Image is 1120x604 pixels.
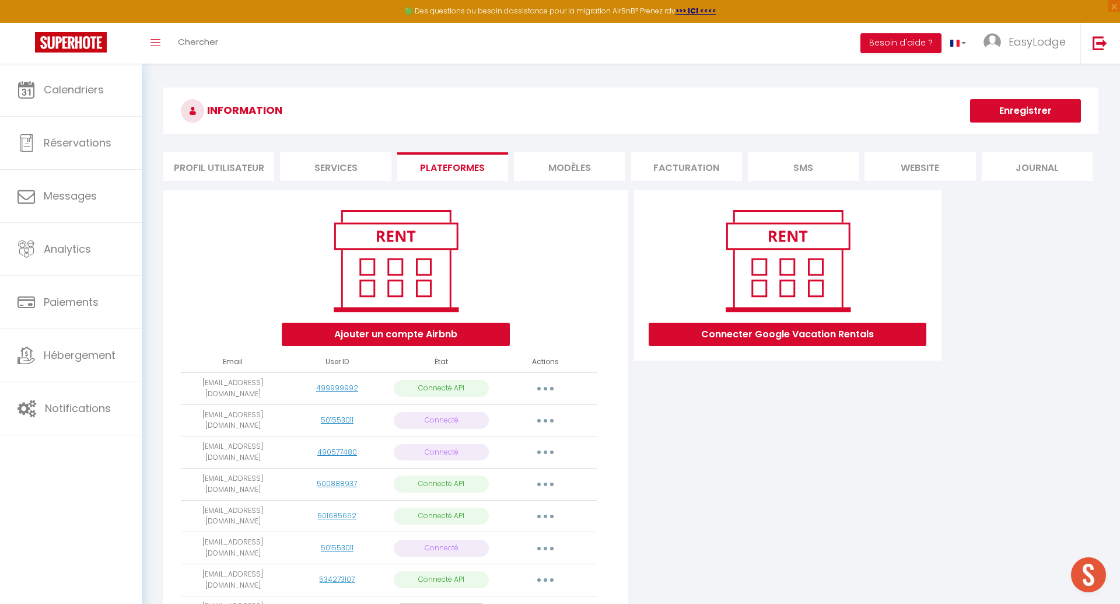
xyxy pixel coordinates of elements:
[285,352,390,372] th: User ID
[44,82,104,97] span: Calendriers
[181,404,285,437] td: [EMAIL_ADDRESS][DOMAIN_NAME]
[321,543,353,553] a: 501553011
[319,574,355,584] a: 534273107
[44,242,91,256] span: Analytics
[181,532,285,564] td: [EMAIL_ADDRESS][DOMAIN_NAME]
[35,32,107,53] img: Super Booking
[169,23,227,64] a: Chercher
[394,476,489,493] p: Connecté API
[394,380,489,397] p: Connecté API
[394,444,489,461] p: Connecté
[1093,36,1107,50] img: logout
[394,412,489,429] p: Connecté
[316,383,358,393] a: 499999992
[44,295,99,309] span: Paiements
[181,437,285,469] td: [EMAIL_ADDRESS][DOMAIN_NAME]
[984,33,1001,51] img: ...
[397,152,508,181] li: Plateformes
[389,352,494,372] th: État
[514,152,625,181] li: MODÈLES
[649,323,926,346] button: Connecter Google Vacation Rentals
[178,36,218,48] span: Chercher
[975,23,1080,64] a: ... EasyLodge
[181,564,285,596] td: [EMAIL_ADDRESS][DOMAIN_NAME]
[45,401,111,416] span: Notifications
[394,508,489,525] p: Connecté API
[494,352,598,372] th: Actions
[317,447,357,457] a: 490577480
[44,348,116,362] span: Hébergement
[1009,34,1066,49] span: EasyLodge
[181,468,285,500] td: [EMAIL_ADDRESS][DOMAIN_NAME]
[44,135,111,150] span: Réservations
[860,33,942,53] button: Besoin d'aide ?
[321,415,353,425] a: 501553011
[394,571,489,588] p: Connecté API
[748,152,859,181] li: SMS
[631,152,742,181] li: Facturation
[282,323,510,346] button: Ajouter un compte Airbnb
[317,511,356,521] a: 501685662
[163,88,1098,134] h3: INFORMATION
[163,152,274,181] li: Profil Utilisateur
[982,152,1093,181] li: Journal
[713,205,862,317] img: rent.png
[44,188,97,203] span: Messages
[675,6,716,16] a: >>> ICI <<<<
[317,479,357,488] a: 500888937
[280,152,391,181] li: Services
[181,500,285,532] td: [EMAIL_ADDRESS][DOMAIN_NAME]
[1071,557,1106,592] div: Ouvrir le chat
[864,152,975,181] li: website
[181,352,285,372] th: Email
[181,372,285,404] td: [EMAIL_ADDRESS][DOMAIN_NAME]
[394,540,489,557] p: Connecté
[970,99,1081,123] button: Enregistrer
[321,205,470,317] img: rent.png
